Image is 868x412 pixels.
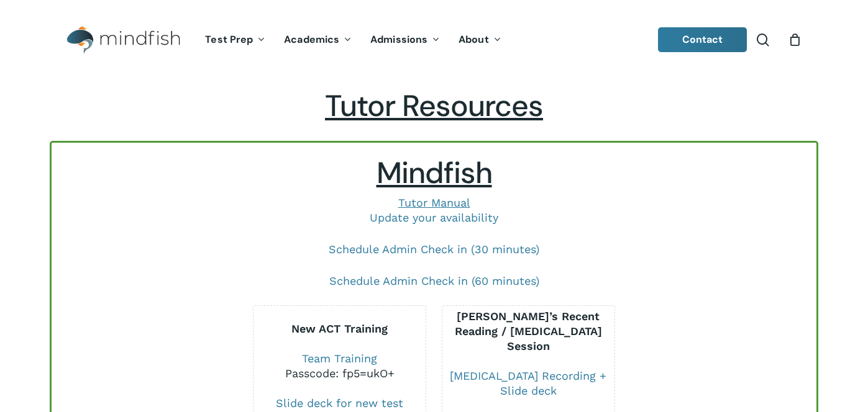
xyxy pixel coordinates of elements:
span: Contact [682,33,723,46]
a: [MEDICAL_DATA] Recording + Slide deck [450,369,606,397]
a: Tutor Manual [398,196,470,209]
a: Slide deck for new test [276,396,403,410]
span: Tutor Resources [325,86,543,125]
a: Test Prep [196,35,275,45]
a: About [449,35,511,45]
a: Update your availability [370,211,498,224]
nav: Main Menu [196,17,510,63]
b: [PERSON_NAME]’s Recent Reading / [MEDICAL_DATA] Session [455,310,602,352]
header: Main Menu [50,17,818,63]
a: Team Training [302,352,377,365]
a: Cart [788,33,802,47]
span: Test Prep [205,33,253,46]
b: New ACT Training [291,322,388,335]
a: Admissions [361,35,449,45]
div: Passcode: fp5=ukO+ [254,366,426,381]
a: Contact [658,27,747,52]
span: Admissions [370,33,427,46]
a: Schedule Admin Check in (60 minutes) [329,274,539,287]
span: About [459,33,489,46]
span: Academics [284,33,339,46]
a: Academics [275,35,361,45]
a: Schedule Admin Check in (30 minutes) [329,243,539,256]
span: Mindfish [377,153,492,192]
